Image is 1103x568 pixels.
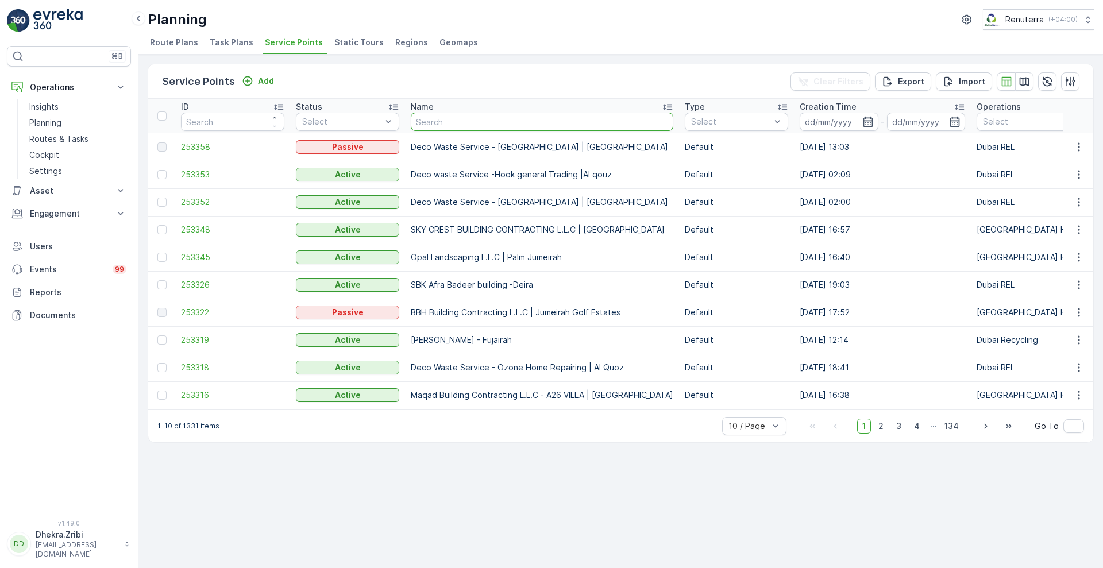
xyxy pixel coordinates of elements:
span: Static Tours [334,37,384,48]
td: Default [679,381,794,409]
button: Active [296,361,399,374]
p: Clear Filters [813,76,863,87]
p: [EMAIL_ADDRESS][DOMAIN_NAME] [36,540,118,559]
button: Active [296,195,399,209]
td: Dubai REL [971,354,1086,381]
p: Service Points [162,74,235,90]
p: Active [335,169,361,180]
p: Planning [29,117,61,129]
input: dd/mm/yyyy [887,113,966,131]
a: 253352 [181,196,284,208]
p: Cockpit [29,149,59,161]
td: Default [679,188,794,216]
span: Route Plans [150,37,198,48]
p: Active [335,196,361,208]
p: Add [258,75,274,87]
a: 253348 [181,224,284,235]
a: 253318 [181,362,284,373]
a: Events99 [7,258,131,281]
input: Search [181,113,284,131]
span: 1 [857,419,871,434]
a: Cockpit [25,147,131,163]
td: Deco waste Service -Hook general Trading |Al qouz [405,161,679,188]
p: Name [411,101,434,113]
p: Dhekra.Zribi [36,529,118,540]
td: [DATE] 16:57 [794,216,971,244]
span: Service Points [265,37,323,48]
a: 253322 [181,307,284,318]
p: Reports [30,287,126,298]
div: Toggle Row Selected [157,308,167,317]
span: 4 [909,419,925,434]
td: Default [679,354,794,381]
a: Settings [25,163,131,179]
button: Import [936,72,992,91]
td: [DATE] 17:52 [794,299,971,326]
a: 253316 [181,389,284,401]
p: Renuterra [1005,14,1044,25]
p: ID [181,101,189,113]
a: 253345 [181,252,284,263]
button: Operations [7,76,131,99]
div: Toggle Row Selected [157,280,167,289]
span: 253319 [181,334,284,346]
span: Go To [1035,420,1059,432]
p: Operations [30,82,108,93]
img: logo [7,9,30,32]
td: SKY CREST BUILDING CONTRACTING L.L.C | [GEOGRAPHIC_DATA] [405,216,679,244]
p: Active [335,362,361,373]
div: Toggle Row Selected [157,391,167,400]
button: Active [296,333,399,347]
span: 253353 [181,169,284,180]
div: DD [10,535,28,553]
button: Clear Filters [790,72,870,91]
td: [GEOGRAPHIC_DATA] HAT [971,299,1086,326]
p: 1-10 of 1331 items [157,422,219,431]
td: Default [679,244,794,271]
p: ... [930,419,937,434]
img: logo_light-DOdMpM7g.png [33,9,83,32]
td: Dubai REL [971,188,1086,216]
td: [DATE] 16:40 [794,244,971,271]
td: Deco Waste Service - [GEOGRAPHIC_DATA] | [GEOGRAPHIC_DATA] [405,188,679,216]
button: Asset [7,179,131,202]
td: [DATE] 02:00 [794,188,971,216]
span: Regions [395,37,428,48]
span: 253358 [181,141,284,153]
p: Asset [30,185,108,196]
span: 134 [939,419,964,434]
a: Documents [7,304,131,327]
p: Export [898,76,924,87]
td: [GEOGRAPHIC_DATA] HAT [971,216,1086,244]
a: Routes & Tasks [25,131,131,147]
td: Opal Landscaping L.L.C | Palm Jumeirah [405,244,679,271]
p: Events [30,264,106,275]
button: Renuterra(+04:00) [983,9,1094,30]
p: Select [691,116,770,127]
button: Active [296,388,399,402]
div: Toggle Row Selected [157,198,167,207]
p: Routes & Tasks [29,133,88,145]
p: Documents [30,310,126,321]
button: Active [296,250,399,264]
div: Toggle Row Selected [157,363,167,372]
p: Passive [332,141,364,153]
td: [DATE] 02:09 [794,161,971,188]
td: Default [679,271,794,299]
p: Active [335,224,361,235]
a: 253326 [181,279,284,291]
td: Default [679,133,794,161]
td: Default [679,299,794,326]
p: Status [296,101,322,113]
span: Geomaps [439,37,478,48]
p: Planning [148,10,207,29]
img: Screenshot_2024-07-26_at_13.33.01.png [983,13,1001,26]
button: Active [296,278,399,292]
p: Select [302,116,381,127]
td: Deco Waste Service - [GEOGRAPHIC_DATA] | [GEOGRAPHIC_DATA] [405,133,679,161]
